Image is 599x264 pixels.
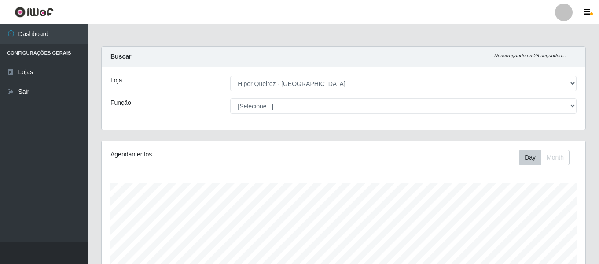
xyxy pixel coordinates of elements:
[110,150,297,159] div: Agendamentos
[110,53,131,60] strong: Buscar
[110,98,131,108] label: Função
[494,53,566,58] i: Recarregando em 28 segundos...
[519,150,570,165] div: First group
[15,7,54,18] img: CoreUI Logo
[519,150,577,165] div: Toolbar with button groups
[519,150,541,165] button: Day
[541,150,570,165] button: Month
[110,76,122,85] label: Loja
